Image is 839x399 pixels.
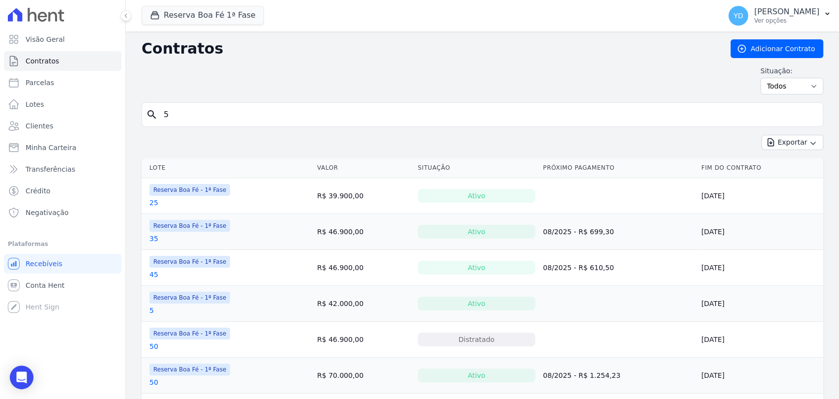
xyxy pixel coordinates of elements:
div: Plataformas [8,238,117,250]
a: 08/2025 - R$ 699,30 [543,228,614,236]
span: Conta Hent [26,280,64,290]
span: Negativação [26,208,69,217]
a: 35 [149,234,158,244]
a: 08/2025 - R$ 610,50 [543,264,614,272]
span: Reserva Boa Fé - 1ª Fase [149,364,230,375]
span: Visão Geral [26,34,65,44]
td: [DATE] [697,322,823,358]
a: Lotes [4,94,121,114]
div: Ativo [418,261,535,275]
a: Contratos [4,51,121,71]
th: Próximo Pagamento [539,158,697,178]
input: Buscar por nome do lote [158,105,819,124]
a: 50 [149,377,158,387]
a: Clientes [4,116,121,136]
span: Parcelas [26,78,54,88]
span: Reserva Boa Fé - 1ª Fase [149,292,230,304]
a: Parcelas [4,73,121,92]
span: YD [733,12,743,19]
a: Adicionar Contrato [730,39,823,58]
p: Ver opções [754,17,819,25]
th: Fim do Contrato [697,158,823,178]
div: Ativo [418,297,535,310]
span: Reserva Boa Fé - 1ª Fase [149,256,230,268]
button: YD [PERSON_NAME] Ver opções [721,2,839,30]
h2: Contratos [142,40,715,58]
div: Distratado [418,333,535,346]
a: Minha Carteira [4,138,121,157]
td: [DATE] [697,286,823,322]
td: R$ 42.000,00 [313,286,414,322]
td: [DATE] [697,214,823,250]
span: Lotes [26,99,44,109]
td: [DATE] [697,250,823,286]
a: Visão Geral [4,30,121,49]
button: Reserva Boa Fé 1ª Fase [142,6,264,25]
span: Reserva Boa Fé - 1ª Fase [149,328,230,339]
button: Exportar [761,135,823,150]
a: Negativação [4,203,121,222]
div: Open Intercom Messenger [10,366,33,389]
i: search [146,109,158,121]
span: Crédito [26,186,51,196]
div: Ativo [418,225,535,239]
span: Recebíveis [26,259,62,269]
a: 5 [149,306,154,315]
td: [DATE] [697,358,823,394]
span: Transferências [26,164,75,174]
th: Lote [142,158,313,178]
a: 45 [149,270,158,279]
th: Situação [414,158,539,178]
span: Minha Carteira [26,143,76,153]
div: Ativo [418,189,535,203]
td: R$ 46.900,00 [313,322,414,358]
span: Reserva Boa Fé - 1ª Fase [149,184,230,196]
td: R$ 70.000,00 [313,358,414,394]
a: 08/2025 - R$ 1.254,23 [543,371,621,379]
div: Ativo [418,368,535,382]
td: R$ 46.900,00 [313,214,414,250]
td: R$ 46.900,00 [313,250,414,286]
a: Crédito [4,181,121,201]
label: Situação: [760,66,823,76]
span: Reserva Boa Fé - 1ª Fase [149,220,230,232]
th: Valor [313,158,414,178]
td: R$ 39.900,00 [313,178,414,214]
p: [PERSON_NAME] [754,7,819,17]
a: Transferências [4,159,121,179]
td: [DATE] [697,178,823,214]
span: Contratos [26,56,59,66]
span: Clientes [26,121,53,131]
a: 50 [149,341,158,351]
a: 25 [149,198,158,208]
a: Conta Hent [4,276,121,295]
a: Recebíveis [4,254,121,274]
